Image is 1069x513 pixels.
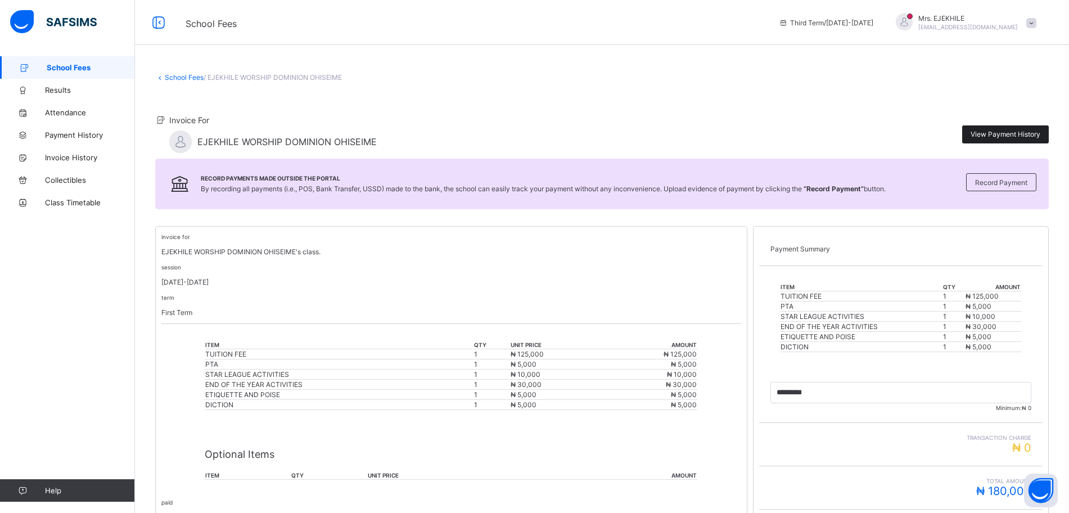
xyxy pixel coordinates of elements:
[666,380,697,389] span: ₦ 30,000
[473,390,510,400] td: 1
[205,448,697,460] p: Optional Items
[780,291,942,301] td: TUITION FEE
[966,332,991,341] span: ₦ 5,000
[161,247,741,256] p: EJEKHILE WORSHIP DOMINION OHISEIME's class.
[780,283,942,291] th: item
[473,341,510,349] th: qty
[161,278,741,286] p: [DATE]-[DATE]
[205,471,291,480] th: item
[205,360,473,368] div: PTA
[780,342,942,352] td: DICTION
[511,380,542,389] span: ₦ 30,000
[942,312,965,322] td: 1
[473,400,510,410] td: 1
[511,350,544,358] span: ₦ 125,000
[942,332,965,342] td: 1
[367,471,548,480] th: unit price
[45,153,135,162] span: Invoice History
[45,175,135,184] span: Collectibles
[511,360,536,368] span: ₦ 5,000
[165,73,204,82] a: School Fees
[966,302,991,310] span: ₦ 5,000
[205,341,473,349] th: item
[10,10,97,34] img: safsims
[671,400,697,409] span: ₦ 5,000
[1022,404,1031,411] span: ₦ 0
[671,360,697,368] span: ₦ 5,000
[205,380,473,389] div: END OF THE YEAR ACTIVITIES
[473,370,510,380] td: 1
[770,404,1031,411] span: Minimum:
[548,471,698,480] th: amount
[291,471,367,480] th: qty
[205,390,473,399] div: ETIQUETTE AND POISE
[770,434,1031,441] span: Transaction charge
[205,400,473,409] div: DICTION
[976,484,1031,498] span: ₦ 180,000
[201,184,886,193] span: By recording all payments (i.e., POS, Bank Transfer, USSD) made to the bank, the school can easil...
[780,301,942,312] td: PTA
[205,370,473,379] div: STAR LEAGUE ACTIVITIES
[473,349,510,359] td: 1
[161,499,173,506] small: paid
[966,322,996,331] span: ₦ 30,000
[45,486,134,495] span: Help
[205,350,473,358] div: TUITION FEE
[511,390,536,399] span: ₦ 5,000
[45,85,135,94] span: Results
[942,322,965,332] td: 1
[780,332,942,342] td: ETIQUETTE AND POISE
[966,343,991,351] span: ₦ 5,000
[942,283,965,291] th: qty
[161,308,741,317] p: First Term
[667,370,697,379] span: ₦ 10,000
[161,294,174,301] small: term
[770,478,1031,484] span: Total Amount
[473,359,510,370] td: 1
[510,341,603,349] th: unit price
[942,342,965,352] td: 1
[169,115,209,125] span: Invoice For
[511,400,536,409] span: ₦ 5,000
[780,312,942,322] td: STAR LEAGUE ACTIVITIES
[779,19,873,27] span: session/term information
[1012,441,1031,454] span: ₦ 0
[197,136,377,147] span: EJEKHILE WORSHIP DOMINION OHISEIME
[966,292,999,300] span: ₦ 125,000
[161,233,190,240] small: invoice for
[1024,474,1058,507] button: Open asap
[45,198,135,207] span: Class Timetable
[473,380,510,390] td: 1
[45,108,135,117] span: Attendance
[511,370,540,379] span: ₦ 10,000
[186,18,237,29] span: School Fees
[47,63,135,72] span: School Fees
[975,178,1027,187] span: Record Payment
[780,322,942,332] td: END OF THE YEAR ACTIVITIES
[201,175,886,182] span: Record Payments Made Outside the Portal
[918,24,1018,30] span: [EMAIL_ADDRESS][DOMAIN_NAME]
[770,245,1031,253] p: Payment Summary
[161,264,181,271] small: session
[966,312,995,321] span: ₦ 10,000
[918,14,1018,22] span: Mrs. EJEKHILE
[45,130,135,139] span: Payment History
[885,13,1042,32] div: Mrs.EJEKHILE
[604,341,698,349] th: amount
[204,73,342,82] span: / EJEKHILE WORSHIP DOMINION OHISEIME
[942,301,965,312] td: 1
[965,283,1022,291] th: amount
[971,130,1040,138] span: View Payment History
[942,291,965,301] td: 1
[804,184,864,193] b: “Record Payment”
[671,390,697,399] span: ₦ 5,000
[664,350,697,358] span: ₦ 125,000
